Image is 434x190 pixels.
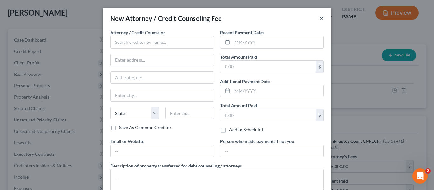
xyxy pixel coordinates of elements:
[232,85,323,97] input: MM/YYYY
[220,138,294,145] label: Person who made payment, if not you
[220,61,316,73] input: 0.00
[316,109,323,121] div: $
[220,54,257,60] label: Total Amount Paid
[220,145,323,157] input: --
[110,36,214,49] input: Search creditor by name...
[319,15,324,22] button: ×
[425,168,431,174] span: 2
[111,54,214,66] input: Enter address...
[110,15,124,22] span: New
[316,61,323,73] div: $
[119,124,172,131] label: Save As Common Creditor
[220,102,257,109] label: Total Amount Paid
[412,168,428,184] iframe: Intercom live chat
[220,78,270,85] label: Additional Payment Date
[111,72,214,84] input: Apt, Suite, etc...
[110,162,242,169] label: Description of property transferred for debt counseling / attorneys
[220,29,264,36] label: Recent Payment Dates
[110,138,144,145] label: Email or Website
[111,145,214,157] input: --
[232,36,323,48] input: MM/YYYY
[125,15,222,22] span: Attorney / Credit Counseling Fee
[229,127,265,133] label: Add to Schedule F
[110,30,165,35] span: Attorney / Credit Counselor
[165,107,214,119] input: Enter zip...
[111,89,214,101] input: Enter city...
[220,109,316,121] input: 0.00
